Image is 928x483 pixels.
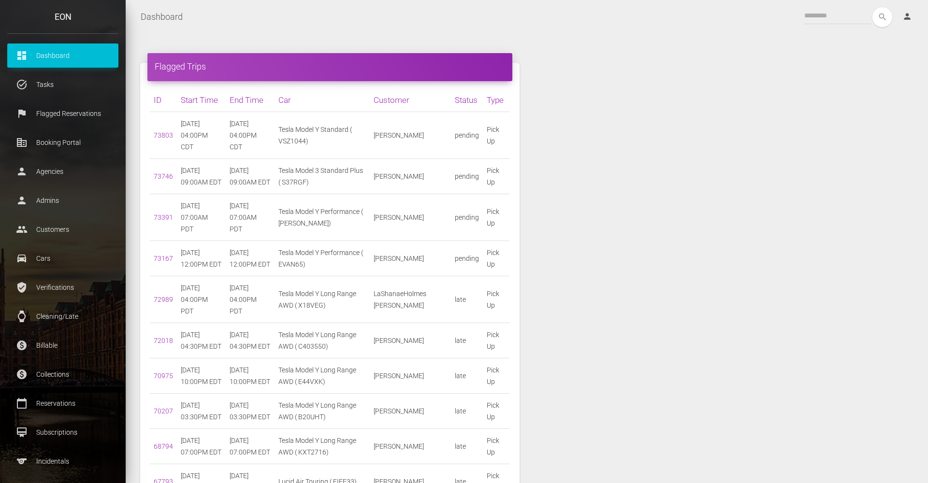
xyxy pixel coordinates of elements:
[177,194,226,241] td: [DATE] 07:00AM PDT
[7,130,118,155] a: corporate_fare Booking Portal
[370,323,451,358] td: [PERSON_NAME]
[451,323,483,358] td: late
[7,391,118,415] a: calendar_today Reservations
[483,429,510,464] td: Pick Up
[154,407,173,415] a: 70207
[177,88,226,112] th: Start Time
[370,241,451,276] td: [PERSON_NAME]
[275,358,370,394] td: Tesla Model Y Long Range AWD ( E44VXK)
[483,241,510,276] td: Pick Up
[226,112,275,159] td: [DATE] 04:00PM CDT
[902,12,912,21] i: person
[7,275,118,299] a: verified_user Verifications
[451,358,483,394] td: late
[226,323,275,358] td: [DATE] 04:30PM EDT
[451,276,483,323] td: late
[177,159,226,194] td: [DATE] 09:00AM EDT
[177,276,226,323] td: [DATE] 04:00PM PDT
[150,88,177,112] th: ID
[14,396,111,411] p: Reservations
[895,7,921,27] a: person
[7,159,118,184] a: person Agencies
[14,106,111,121] p: Flagged Reservations
[14,193,111,208] p: Admins
[7,449,118,473] a: sports Incidentals
[370,276,451,323] td: LaShanaeHolmes [PERSON_NAME]
[154,131,173,139] a: 73803
[483,358,510,394] td: Pick Up
[155,60,505,72] h4: Flagged Trips
[14,222,111,237] p: Customers
[226,159,275,194] td: [DATE] 09:00AM EDT
[14,251,111,266] p: Cars
[370,159,451,194] td: [PERSON_NAME]
[154,337,173,344] a: 72018
[7,333,118,357] a: paid Billable
[451,112,483,159] td: pending
[14,309,111,324] p: Cleaning/Late
[370,112,451,159] td: [PERSON_NAME]
[483,159,510,194] td: Pick Up
[370,394,451,429] td: [PERSON_NAME]
[7,101,118,126] a: flag Flagged Reservations
[275,194,370,241] td: Tesla Model Y Performance ( [PERSON_NAME])
[483,394,510,429] td: Pick Up
[275,159,370,194] td: Tesla Model 3 Standard Plus ( S37RGF)
[154,296,173,303] a: 72989
[177,241,226,276] td: [DATE] 12:00PM EDT
[226,429,275,464] td: [DATE] 07:00PM EDT
[226,394,275,429] td: [DATE] 03:30PM EDT
[370,429,451,464] td: [PERSON_NAME]
[226,88,275,112] th: End Time
[483,323,510,358] td: Pick Up
[14,367,111,382] p: Collections
[141,5,183,29] a: Dashboard
[14,454,111,469] p: Incidentals
[275,394,370,429] td: Tesla Model Y Long Range AWD ( B20UHT)
[483,276,510,323] td: Pick Up
[14,425,111,440] p: Subscriptions
[14,48,111,63] p: Dashboard
[7,188,118,213] a: person Admins
[177,323,226,358] td: [DATE] 04:30PM EDT
[177,394,226,429] td: [DATE] 03:30PM EDT
[226,194,275,241] td: [DATE] 07:00AM PDT
[370,88,451,112] th: Customer
[14,280,111,295] p: Verifications
[14,164,111,179] p: Agencies
[275,323,370,358] td: Tesla Model Y Long Range AWD ( C403550)
[154,213,173,221] a: 73391
[7,362,118,386] a: paid Collections
[7,420,118,444] a: card_membership Subscriptions
[154,442,173,450] a: 68794
[177,112,226,159] td: [DATE] 04:00PM CDT
[177,358,226,394] td: [DATE] 10:00PM EDT
[14,338,111,353] p: Billable
[451,88,483,112] th: Status
[154,172,173,180] a: 73746
[275,112,370,159] td: Tesla Model Y Standard ( VSZ1044)
[451,241,483,276] td: pending
[226,358,275,394] td: [DATE] 10:00PM EDT
[872,7,892,27] button: search
[14,77,111,92] p: Tasks
[451,159,483,194] td: pending
[7,43,118,68] a: dashboard Dashboard
[275,276,370,323] td: Tesla Model Y Long Range AWD ( X18VEG)
[154,372,173,380] a: 70975
[7,72,118,97] a: task_alt Tasks
[483,194,510,241] td: Pick Up
[7,246,118,270] a: drive_eta Cars
[451,194,483,241] td: pending
[451,394,483,429] td: late
[226,276,275,323] td: [DATE] 04:00PM PDT
[483,88,510,112] th: Type
[275,88,370,112] th: Car
[483,112,510,159] td: Pick Up
[275,241,370,276] td: Tesla Model Y Performance ( EVAN65)
[7,217,118,241] a: people Customers
[370,194,451,241] td: [PERSON_NAME]
[275,429,370,464] td: Tesla Model Y Long Range AWD ( KXT2716)
[154,255,173,262] a: 73167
